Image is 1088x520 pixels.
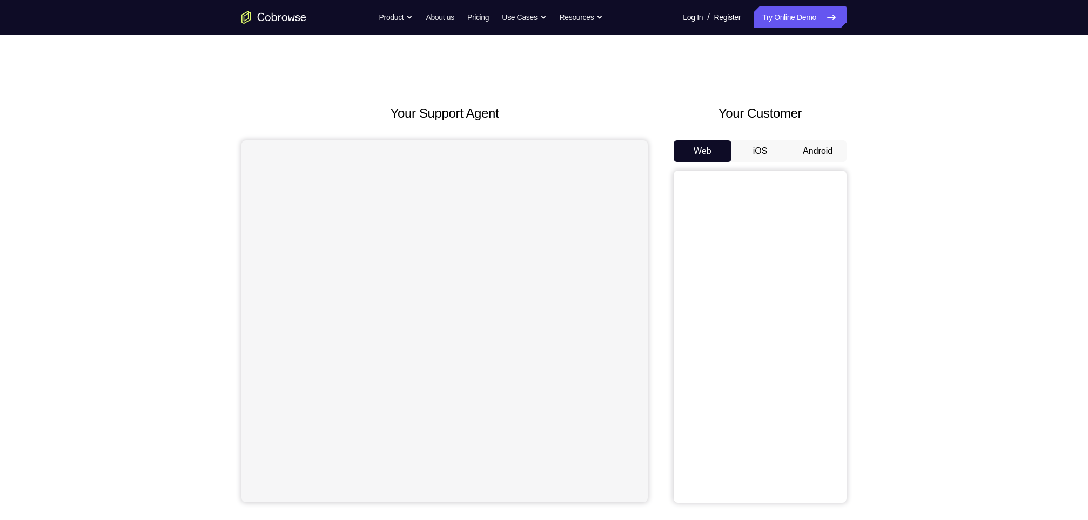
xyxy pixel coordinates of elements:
[560,6,603,28] button: Resources
[241,11,306,24] a: Go to the home page
[683,6,703,28] a: Log In
[674,140,731,162] button: Web
[379,6,413,28] button: Product
[714,6,741,28] a: Register
[241,104,648,123] h2: Your Support Agent
[754,6,847,28] a: Try Online Demo
[789,140,847,162] button: Android
[707,11,709,24] span: /
[241,140,648,502] iframe: Agent
[467,6,489,28] a: Pricing
[502,6,546,28] button: Use Cases
[674,104,847,123] h2: Your Customer
[426,6,454,28] a: About us
[731,140,789,162] button: iOS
